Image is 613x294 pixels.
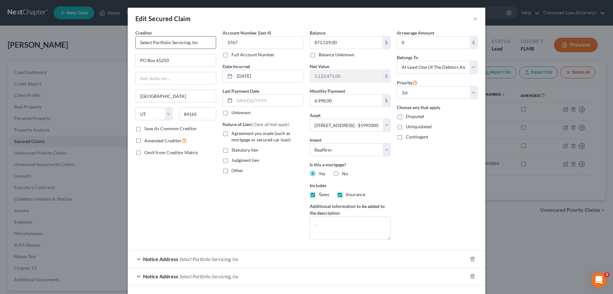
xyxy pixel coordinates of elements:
[397,36,470,49] input: 0.00
[231,168,243,173] span: Other
[397,29,434,36] label: Arrearage Amount
[136,54,216,67] input: Enter address...
[135,36,216,49] input: Search creditor by name...
[223,36,303,49] input: XXXX
[223,63,250,70] label: Date Incurred
[591,272,607,288] iframe: Intercom live chat
[223,121,289,128] label: Nature of Lien
[144,138,182,143] span: Amended Creditor
[231,131,291,142] span: Agreement you made (such as mortgage or secured car loan)
[382,95,390,107] div: $
[143,273,178,279] span: Notice Address
[310,88,345,94] label: Monthly Payment
[604,272,609,277] span: 2
[231,109,251,116] label: Unknown
[235,95,303,107] input: MM/DD/YYYY
[310,161,390,168] label: Is this a mortgage?
[223,88,259,94] label: Last Payment Date
[319,192,329,197] span: Taxes
[143,256,178,262] span: Notice Address
[135,14,191,23] div: Edit Secured Claim
[179,256,239,262] span: Select Portfolio Servicing, Inc
[382,70,390,82] div: $
[235,70,303,82] input: MM/DD/YYYY
[310,95,382,107] input: 0.00
[135,30,152,36] span: Creditor
[406,134,428,139] span: Contingent
[397,79,418,86] label: Priority
[144,150,198,155] span: Omit from Creditor Matrix
[310,137,322,143] label: Intent
[470,36,477,49] div: $
[179,273,239,279] span: Select Portfolio Servicing, Inc
[136,72,216,84] input: Apt, Suite, etc...
[179,107,216,120] input: Enter zip...
[397,55,418,60] span: Belongs To
[319,52,354,58] label: Balance Unknown
[310,63,329,70] label: Net Value
[144,125,197,132] label: Save As Common Creditor
[382,36,390,49] div: $
[310,36,382,49] input: 0.00
[251,122,289,127] span: (Check all that apply)
[346,192,365,197] span: Insurance
[310,182,390,189] label: Includes
[342,171,348,176] span: No
[310,29,325,36] label: Balance
[231,147,258,153] span: Statutory lien
[397,104,478,111] label: Choose any that apply
[231,157,259,163] span: Judgment lien
[473,15,478,22] button: ×
[406,114,424,119] span: Disputed
[223,29,271,36] label: Account Number (last 4)
[310,203,390,216] label: Additional information to be added to the description
[136,90,216,102] input: Enter city...
[310,113,321,118] span: Asset
[231,52,275,58] label: Full Account Number
[319,171,325,176] span: Yes
[406,124,432,129] span: Unliquidated
[310,70,382,82] input: 0.00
